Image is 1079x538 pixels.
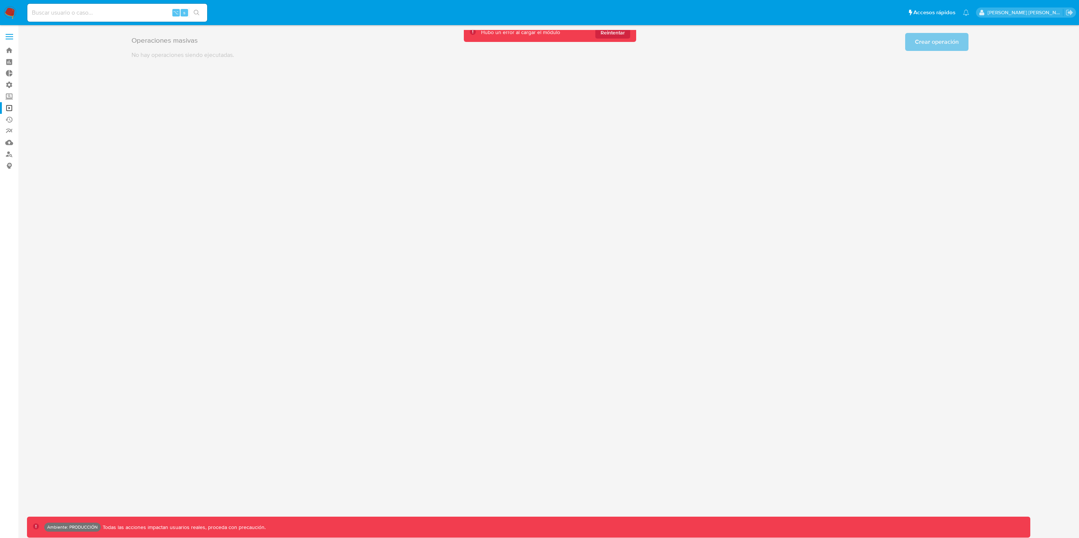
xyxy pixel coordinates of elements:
span: ⌥ [173,9,179,16]
p: leidy.martinez@mercadolibre.com.co [988,9,1063,16]
span: s [183,9,185,16]
a: Notificaciones [963,9,969,16]
span: Accesos rápidos [913,9,955,16]
button: search-icon [189,7,204,18]
p: Todas las acciones impactan usuarios reales, proceda con precaución. [101,524,266,531]
input: Buscar usuario o caso... [27,8,207,18]
a: Salir [1066,9,1073,16]
p: Ambiente: PRODUCCIÓN [47,526,98,529]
